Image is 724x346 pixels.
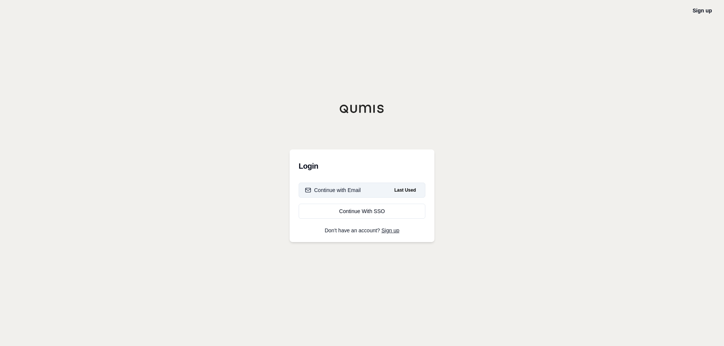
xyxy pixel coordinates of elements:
[305,186,361,194] div: Continue with Email
[299,228,425,233] p: Don't have an account?
[382,227,399,233] a: Sign up
[299,159,425,174] h3: Login
[693,8,712,14] a: Sign up
[299,204,425,219] a: Continue With SSO
[299,183,425,198] button: Continue with EmailLast Used
[339,104,385,113] img: Qumis
[391,186,419,195] span: Last Used
[305,207,419,215] div: Continue With SSO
